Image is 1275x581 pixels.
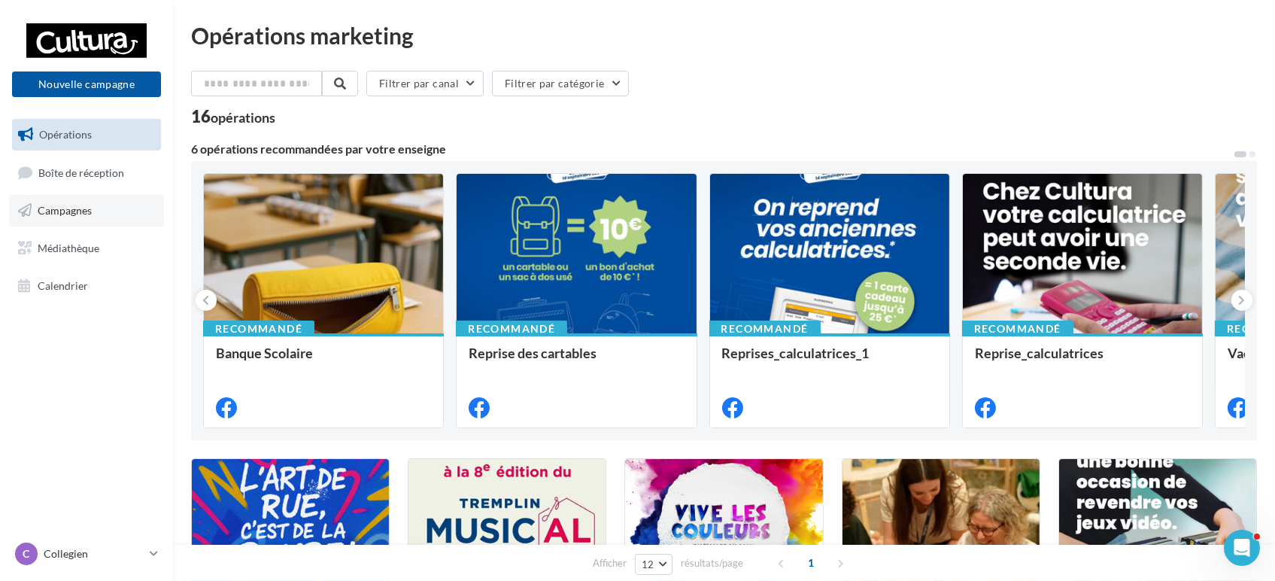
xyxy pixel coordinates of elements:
[216,345,313,361] span: Banque Scolaire
[9,270,164,302] a: Calendrier
[9,233,164,264] a: Médiathèque
[203,321,314,337] div: Recommandé
[366,71,484,96] button: Filtrer par canal
[9,157,164,189] a: Boîte de réception
[799,551,823,575] span: 1
[38,204,92,217] span: Campagnes
[211,111,275,124] div: opérations
[191,143,1233,155] div: 6 opérations recommandées par votre enseigne
[9,119,164,151] a: Opérations
[191,24,1257,47] div: Opérations marketing
[191,108,275,125] div: 16
[1224,530,1260,566] iframe: Intercom live chat
[456,321,567,337] div: Recommandé
[44,546,144,561] p: Collegien
[681,556,743,570] span: résultats/page
[38,166,124,178] span: Boîte de réception
[469,345,597,361] span: Reprise des cartables
[593,556,627,570] span: Afficher
[722,345,870,361] span: Reprises_calculatrices_1
[709,321,821,337] div: Recommandé
[642,558,654,570] span: 12
[9,195,164,227] a: Campagnes
[39,128,92,141] span: Opérations
[38,242,99,254] span: Médiathèque
[38,278,88,291] span: Calendrier
[23,546,30,561] span: C
[962,321,1073,337] div: Recommandé
[492,71,629,96] button: Filtrer par catégorie
[975,345,1103,361] span: Reprise_calculatrices
[12,71,161,97] button: Nouvelle campagne
[635,554,673,575] button: 12
[12,540,161,568] a: C Collegien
